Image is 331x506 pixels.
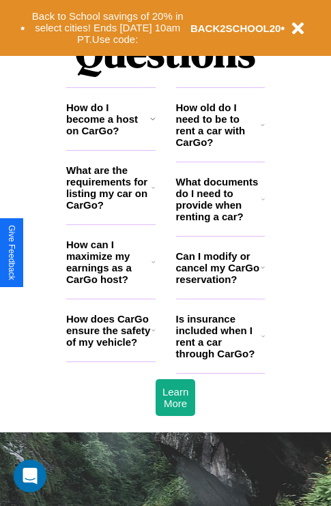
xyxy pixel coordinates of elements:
h3: Is insurance included when I rent a car through CarGo? [176,313,261,359]
h3: What documents do I need to provide when renting a car? [176,176,262,222]
b: BACK2SCHOOL20 [190,23,281,34]
h3: How do I become a host on CarGo? [66,102,150,136]
h3: What are the requirements for listing my car on CarGo? [66,164,152,211]
button: Back to School savings of 20% in select cities! Ends [DATE] 10am PT.Use code: [25,7,190,49]
div: Open Intercom Messenger [14,460,46,492]
h3: How can I maximize my earnings as a CarGo host? [66,239,152,285]
h3: Can I modify or cancel my CarGo reservation? [176,250,261,285]
div: Give Feedback [7,225,16,280]
h3: How does CarGo ensure the safety of my vehicle? [66,313,152,348]
button: Learn More [156,379,195,416]
h3: How old do I need to be to rent a car with CarGo? [176,102,261,148]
